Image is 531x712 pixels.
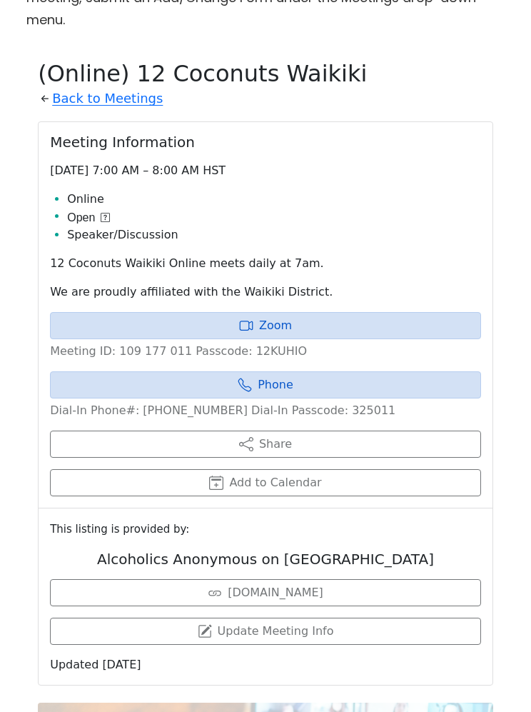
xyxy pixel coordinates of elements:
span: Open [67,209,95,226]
button: Share [50,431,481,458]
p: [DATE] 7:00 AM – 8:00 AM HST [50,162,481,179]
button: Open [67,209,110,226]
a: Update Meeting Info [50,618,481,645]
button: Add to Calendar [50,469,481,496]
p: We are proudly affiliated with the Waikiki District. [50,284,481,301]
p: 12 Coconuts Waikiki Online meets daily at 7am. [50,255,481,272]
a: [DOMAIN_NAME] [50,579,481,606]
h2: Alcoholics Anonymous on [GEOGRAPHIC_DATA] [50,551,481,568]
p: Updated [DATE] [50,656,481,673]
small: This listing is provided by: [50,520,481,538]
h2: Meeting Information [50,134,481,151]
p: Meeting ID: 109 177 011 Passcode: 12KUHIO [50,343,481,360]
li: Online [67,191,481,208]
a: Phone [50,371,481,398]
li: Speaker/Discussion [67,226,481,244]
a: Back to Meetings [52,87,163,110]
a: Zoom [50,312,481,339]
p: Dial-In Phone#: [PHONE_NUMBER] Dial-In Passcode: 325011 [50,402,481,419]
h1: (Online) 12 Coconuts Waikiki [38,60,493,87]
